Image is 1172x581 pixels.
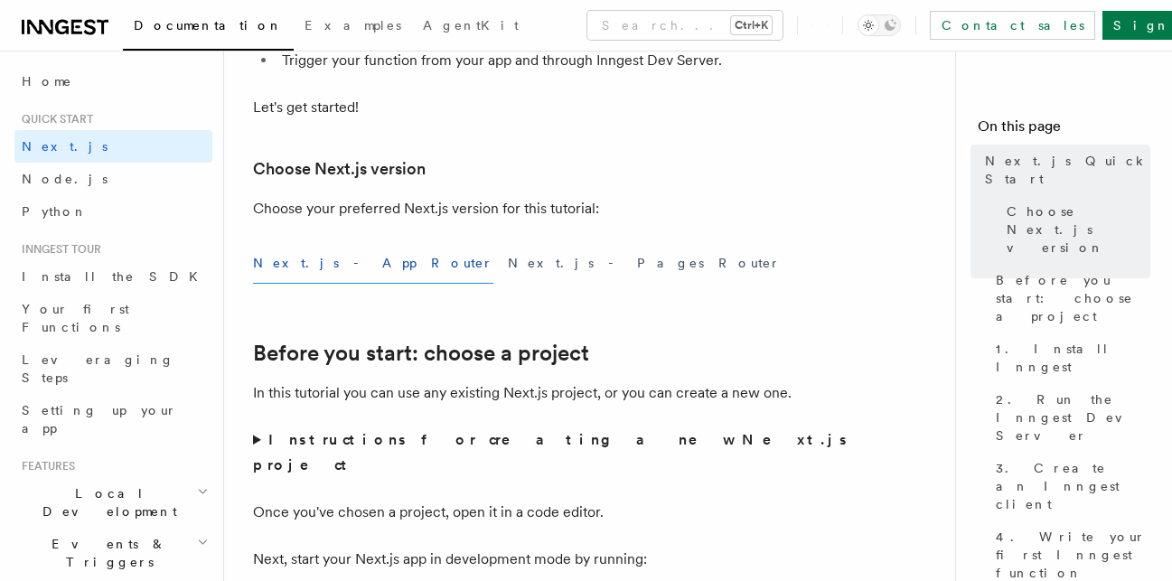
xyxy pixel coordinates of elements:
button: Toggle dark mode [858,14,901,36]
p: In this tutorial you can use any existing Next.js project, or you can create a new one. [253,380,941,406]
span: Quick start [14,112,93,127]
p: Next, start your Next.js app in development mode by running: [253,547,941,572]
a: 2. Run the Inngest Dev Server [989,383,1150,452]
span: Documentation [134,18,283,33]
span: Setting up your app [22,403,177,436]
kbd: Ctrl+K [731,16,772,34]
span: Your first Functions [22,302,129,334]
p: Let's get started! [253,95,941,120]
a: Leveraging Steps [14,343,212,394]
a: Next.js [14,130,212,163]
summary: Instructions for creating a new Next.js project [253,427,941,478]
li: Trigger your function from your app and through Inngest Dev Server. [277,48,941,73]
p: Choose your preferred Next.js version for this tutorial: [253,196,941,221]
a: 3. Create an Inngest client [989,452,1150,520]
button: Next.js - App Router [253,243,493,284]
a: Install the SDK [14,260,212,293]
p: Once you've chosen a project, open it in a code editor. [253,500,941,525]
button: Next.js - Pages Router [508,243,781,284]
a: Examples [294,5,412,49]
a: Your first Functions [14,293,212,343]
a: Contact sales [930,11,1095,40]
span: Install the SDK [22,269,209,284]
span: Choose Next.js version [1007,202,1150,257]
span: Local Development [14,484,197,520]
span: Leveraging Steps [22,352,174,385]
a: AgentKit [412,5,530,49]
span: 1. Install Inngest [996,340,1150,376]
a: Setting up your app [14,394,212,445]
a: 1. Install Inngest [989,333,1150,383]
a: Python [14,195,212,228]
a: Choose Next.js version [999,195,1150,264]
a: Home [14,65,212,98]
span: Examples [305,18,401,33]
span: Next.js Quick Start [985,152,1150,188]
button: Events & Triggers [14,528,212,578]
span: Home [22,72,72,90]
span: Next.js [22,139,108,154]
h4: On this page [978,116,1150,145]
span: Inngest tour [14,242,101,257]
button: Search...Ctrl+K [587,11,783,40]
span: Events & Triggers [14,535,197,571]
a: Before you start: choose a project [989,264,1150,333]
a: Choose Next.js version [253,156,426,182]
a: Before you start: choose a project [253,341,589,366]
span: Before you start: choose a project [996,271,1150,325]
span: AgentKit [423,18,519,33]
strong: Instructions for creating a new Next.js project [253,431,849,473]
a: Next.js Quick Start [978,145,1150,195]
span: Features [14,459,75,473]
a: Node.js [14,163,212,195]
span: Python [22,204,88,219]
span: Node.js [22,172,108,186]
a: Documentation [123,5,294,51]
button: Local Development [14,477,212,528]
span: 3. Create an Inngest client [996,459,1150,513]
span: 2. Run the Inngest Dev Server [996,390,1150,445]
